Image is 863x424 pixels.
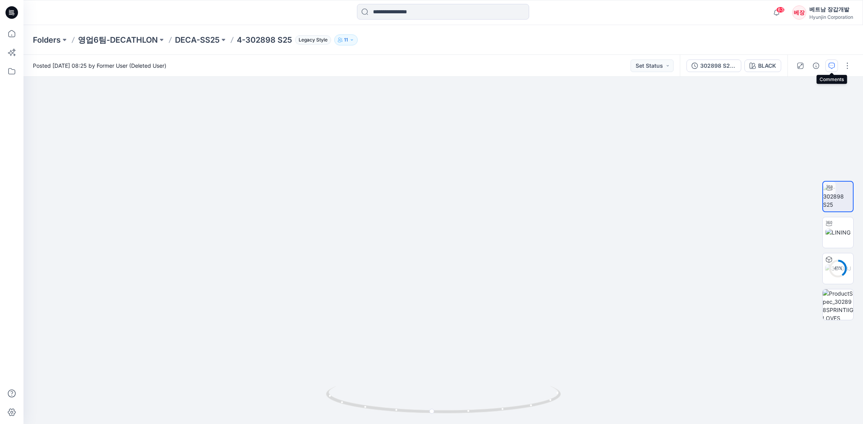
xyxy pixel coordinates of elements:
div: 베장 [792,5,806,20]
span: Posted [DATE] 08:25 by [33,61,166,70]
div: 302898 S25-아바타 변경 [700,61,736,70]
a: 영업6팀-DECATHLON [78,34,158,45]
span: 63 [776,7,785,13]
p: 11 [344,36,348,44]
div: 베트남 장갑개발 [809,5,853,14]
a: Folders [33,34,61,45]
button: Details [810,60,822,72]
img: 4-302898 S25 [823,184,853,209]
a: DECA-SS25 [175,34,220,45]
button: 11 [334,34,358,45]
p: 4-302898 S25 [237,34,292,45]
button: BLACK [744,60,781,72]
div: Hyunjin Corporation [809,14,853,20]
div: 41 % [829,265,847,272]
a: Former User (Deleted User) [97,62,166,69]
button: 302898 S25-아바타 변경 [686,60,741,72]
div: BLACK [758,61,776,70]
img: 3D OBJ [825,264,851,272]
button: Legacy Style [292,34,331,45]
span: Legacy Style [295,35,331,45]
img: LINING [825,228,850,236]
img: ProductSpec_302898SPRINTIIGLOVES [823,289,853,320]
